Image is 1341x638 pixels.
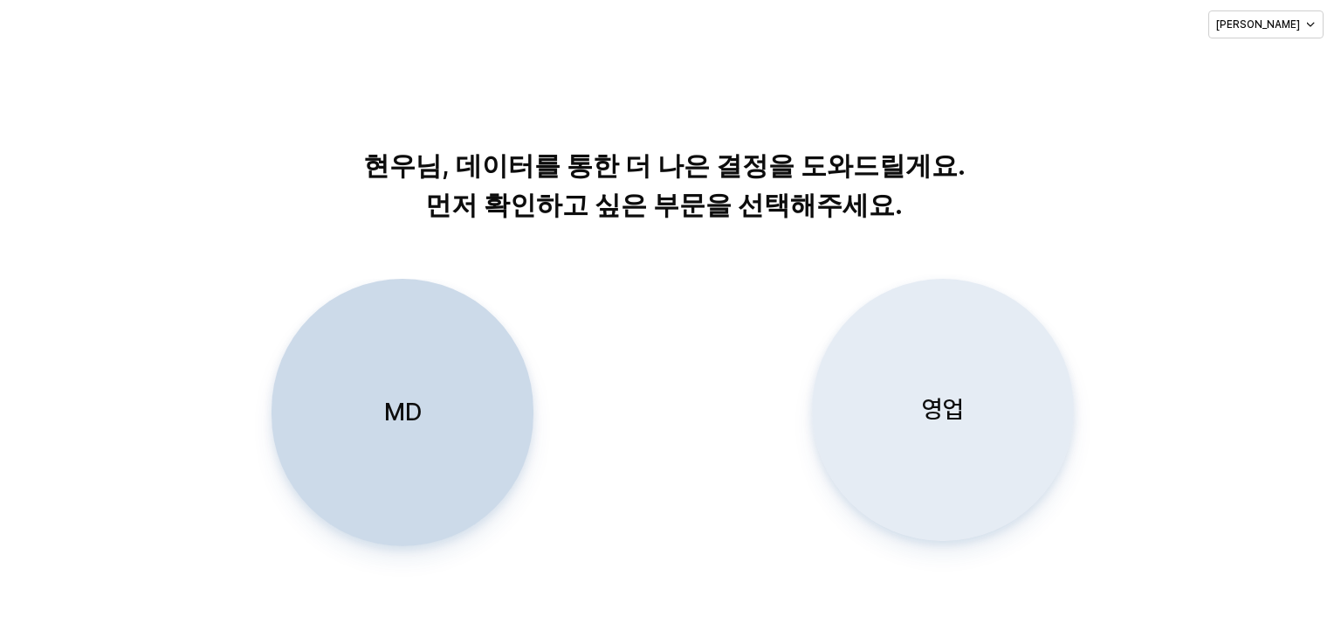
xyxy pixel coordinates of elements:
[812,279,1074,541] button: 영업
[1216,17,1300,31] p: [PERSON_NAME]
[218,146,1110,225] p: 현우님, 데이터를 통한 더 나은 결정을 도와드릴게요. 먼저 확인하고 싶은 부문을 선택해주세요.
[271,279,533,546] button: MD
[922,393,964,426] p: 영업
[383,396,421,428] p: MD
[1208,10,1324,38] button: [PERSON_NAME]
